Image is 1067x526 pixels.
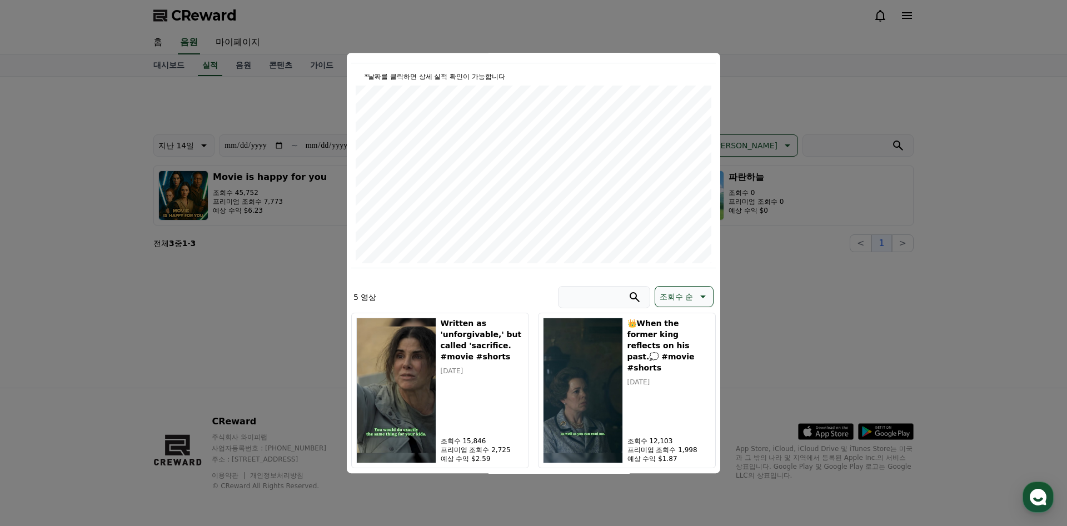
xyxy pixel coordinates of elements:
[543,318,623,463] img: 👑When the former king reflects on his past.💭 #movie #shorts
[35,369,42,378] span: 홈
[627,454,711,463] p: 예상 수익 $1.87
[655,286,714,307] button: 조회수 순
[347,53,720,474] div: modal
[353,292,376,303] p: 5 영상
[627,318,711,373] h5: 👑When the former king reflects on his past.💭 #movie #shorts
[441,454,524,463] p: 예상 수익 $2.59
[102,369,115,378] span: 대화
[627,378,711,387] p: [DATE]
[441,367,524,375] p: [DATE]
[538,313,716,468] button: 👑When the former king reflects on his past.💭 #movie #shorts 👑When the former king reflects on his...
[143,352,213,380] a: 설정
[627,437,711,445] p: 조회수 12,103
[356,72,711,81] p: *날짜를 클릭하면 상세 실적 확인이 가능합니다
[660,289,693,304] p: 조회수 순
[73,352,143,380] a: 대화
[3,352,73,380] a: 홈
[356,318,436,463] img: Written as 'unforgivable,' but called 'sacrifice. #movie #shorts
[172,369,185,378] span: 설정
[351,313,529,468] button: Written as 'unforgivable,' but called 'sacrifice. #movie #shorts Written as 'unforgivable,' but c...
[441,445,524,454] p: 프리미엄 조회수 2,725
[441,318,524,362] h5: Written as 'unforgivable,' but called 'sacrifice. #movie #shorts
[627,445,711,454] p: 프리미엄 조회수 1,998
[441,437,524,445] p: 조회수 15,846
